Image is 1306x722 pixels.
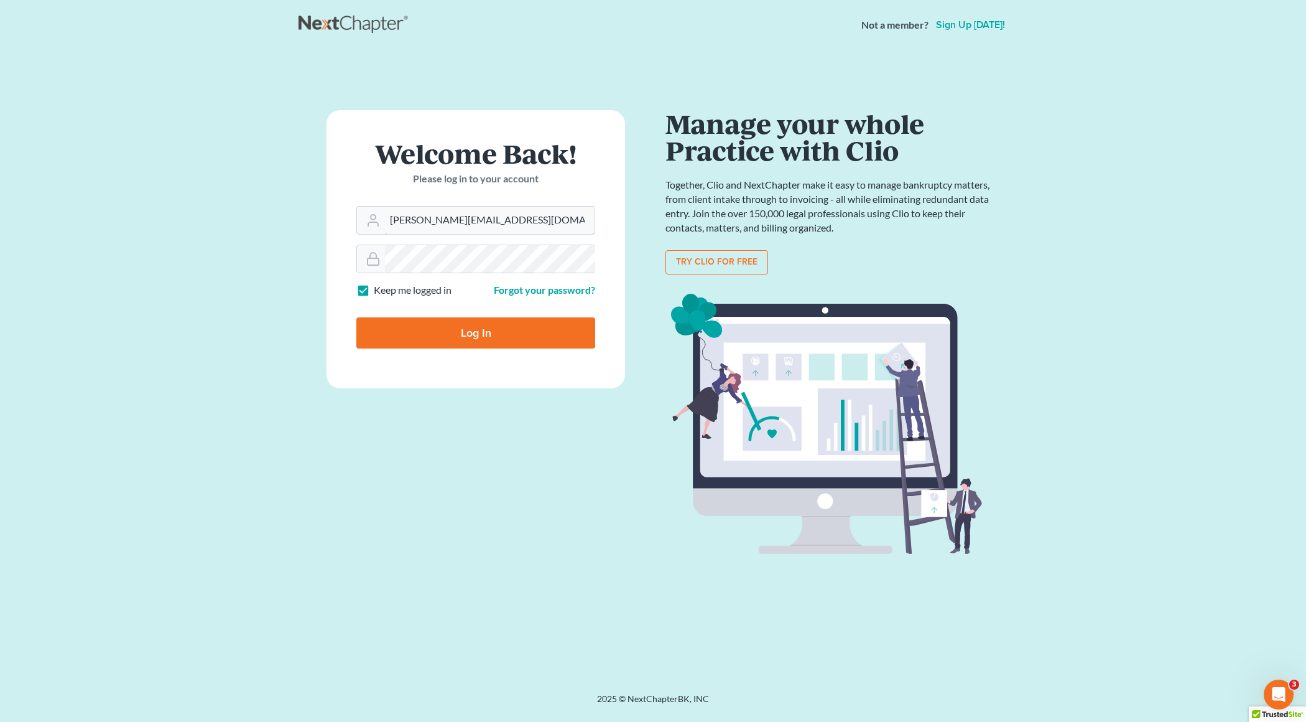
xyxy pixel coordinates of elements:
[1264,680,1294,710] iframe: Intercom live chat
[665,110,995,163] h1: Manage your whole Practice with Clio
[1289,680,1299,690] span: 3
[665,178,995,235] p: Together, Clio and NextChapter make it easy to manage bankruptcy matters, from client intake thro...
[385,207,595,234] input: Email Address
[356,317,595,349] input: Log In
[494,284,595,296] a: Forgot your password?
[665,289,995,560] img: clio_bg-1f7fd5e12b4bb4ecf8b57ca1a7e67e4ff233b1f5529bdf2c1c242739b0445cb7.svg
[374,283,452,298] label: Keep me logged in
[356,172,595,186] p: Please log in to your account
[299,693,1007,715] div: 2025 © NextChapterBK, INC
[665,250,768,275] a: Try clio for free
[861,18,929,32] strong: Not a member?
[356,140,595,167] h1: Welcome Back!
[933,20,1007,30] a: Sign up [DATE]!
